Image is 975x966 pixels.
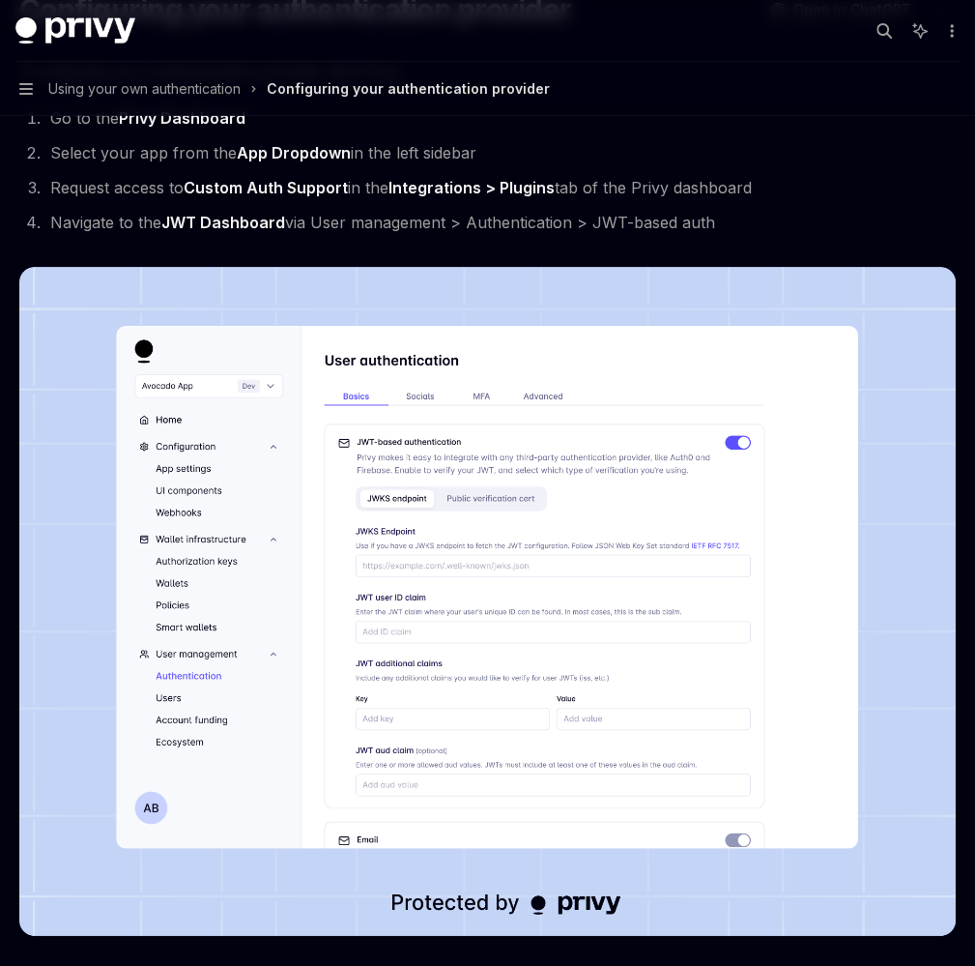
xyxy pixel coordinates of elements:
a: JWT Dashboard [161,213,285,233]
li: Navigate to the via User management > Authentication > JWT-based auth [44,209,956,236]
img: dark logo [15,17,135,44]
li: Go to the [44,104,956,132]
a: Integrations > Plugins [388,178,555,198]
strong: Custom Auth Support [184,178,348,197]
div: Configuring your authentication provider [267,77,550,101]
li: Request access to in the tab of the Privy dashboard [44,174,956,201]
strong: App Dropdown [237,143,351,162]
button: More actions [940,17,960,44]
strong: Privy Dashboard [119,108,245,128]
li: Select your app from the in the left sidebar [44,139,956,166]
a: Privy Dashboard [119,108,245,129]
img: JWT-based auth [19,267,956,936]
span: Using your own authentication [48,77,241,101]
